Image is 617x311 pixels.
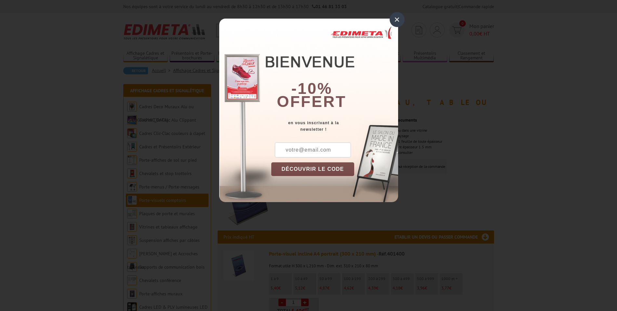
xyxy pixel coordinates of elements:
[271,162,355,176] button: DÉCOUVRIR LE CODE
[291,80,332,97] b: -10%
[277,93,346,110] font: offert
[275,142,351,157] input: votre@email.com
[390,12,405,27] div: ×
[271,120,398,133] div: en vous inscrivant à la newsletter !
